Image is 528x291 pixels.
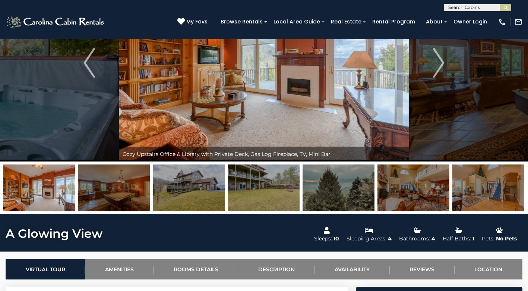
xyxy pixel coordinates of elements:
a: Owner Login [450,16,491,28]
img: arrow [433,48,445,78]
a: Location [455,259,522,279]
img: 163274611 [153,164,225,211]
a: Real Estate [327,16,365,28]
a: Amenities [85,259,154,279]
a: Reviews [390,259,455,279]
a: Availability [315,259,390,279]
img: arrow [83,48,95,78]
img: mail-regular-white.png [514,18,522,26]
a: Description [238,259,314,279]
a: Rental Program [369,16,419,28]
div: Cozy Upstairs Office & Library with Private Deck, Gas Log Fireplace, TV, Mini Bar [119,147,409,162]
a: About [422,16,446,28]
img: 163274612 [228,164,300,211]
a: Browse Rentals [217,16,266,28]
span: My Favs [186,18,208,26]
a: Virtual Tour [6,259,85,279]
img: White-1-2.png [6,15,106,29]
img: phone-regular-white.png [498,18,506,26]
img: 163274613 [452,164,524,211]
img: 163432582 [303,164,374,211]
a: My Favs [177,18,209,26]
img: 163274628 [377,164,449,211]
a: Local Area Guide [270,16,324,28]
img: 163274626 [78,164,150,211]
img: 163274653 [3,164,75,211]
a: Rooms Details [154,259,238,279]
